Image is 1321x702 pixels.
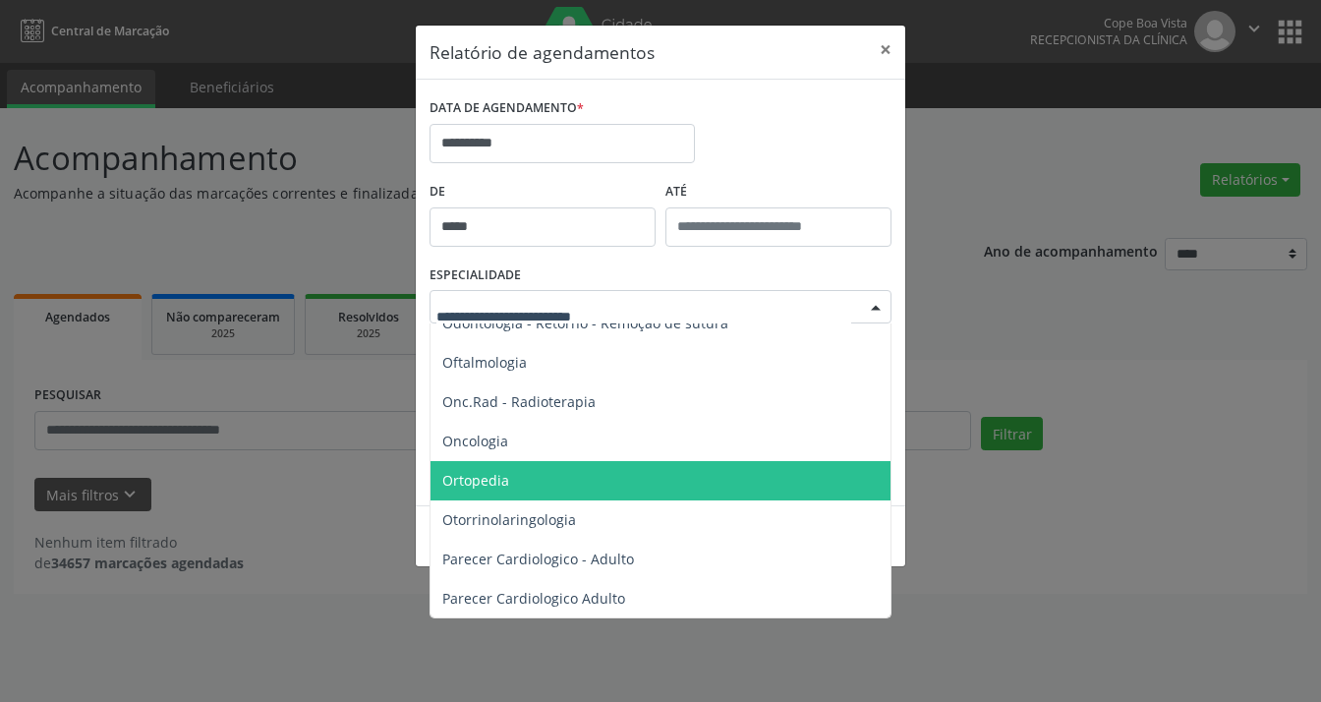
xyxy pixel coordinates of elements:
span: Onc.Rad - Radioterapia [442,392,596,411]
span: Parecer Cardiologico - Adulto [442,550,634,568]
span: Parecer Cardiologico Adulto [442,589,625,608]
label: ESPECIALIDADE [430,261,521,291]
h5: Relatório de agendamentos [430,39,655,65]
span: Ortopedia [442,471,509,490]
button: Close [866,26,905,74]
label: DATA DE AGENDAMENTO [430,93,584,124]
span: Oftalmologia [442,353,527,372]
span: Oncologia [442,432,508,450]
label: ATÉ [665,177,891,207]
span: Otorrinolaringologia [442,510,576,529]
span: Odontologia - Retorno - Remoção de sutura [442,314,728,332]
label: De [430,177,656,207]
